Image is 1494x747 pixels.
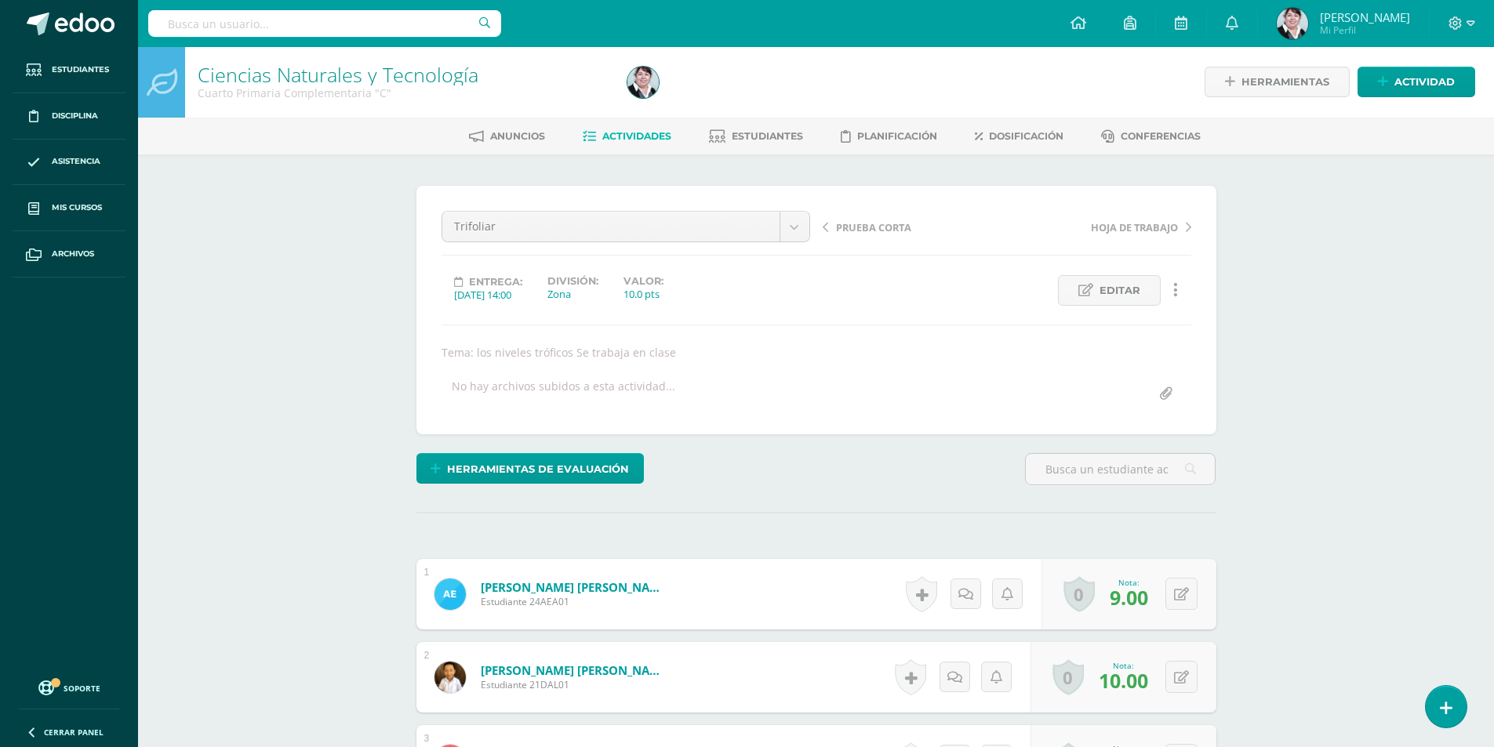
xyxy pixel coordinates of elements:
a: HOJA DE TRABAJO [1007,219,1191,234]
span: Estudiantes [52,63,109,76]
span: Dosificación [989,130,1063,142]
span: Estudiantes [732,130,803,142]
span: PRUEBA CORTA [836,220,911,234]
span: Planificación [857,130,937,142]
input: Busca un estudiante aquí... [1026,454,1215,484]
span: Archivos [52,248,94,260]
span: Mis cursos [52,201,102,214]
span: Actividades [602,130,671,142]
div: Cuarto Primaria Complementaria 'C' [198,85,609,100]
a: 0 [1052,659,1084,695]
div: Zona [547,287,598,301]
span: 9.00 [1110,584,1148,611]
span: Herramientas [1241,67,1329,96]
span: Estudiante 24AEA01 [481,595,669,608]
span: Asistencia [52,155,100,168]
label: Valor: [623,275,663,287]
span: [PERSON_NAME] [1320,9,1410,25]
img: df01b93877d487fa11f5daf3b77b7fc7.png [434,578,466,610]
a: Asistencia [13,140,125,186]
a: PRUEBA CORTA [823,219,1007,234]
a: Actividad [1358,67,1475,97]
a: Estudiantes [13,47,125,93]
a: Anuncios [469,124,545,149]
a: 0 [1063,576,1095,612]
a: Mis cursos [13,185,125,231]
span: 10.00 [1099,667,1148,694]
img: 0546215f4739b1a40d9653edd969ea5b.png [1277,8,1308,39]
a: Archivos [13,231,125,277]
a: Planificación [841,124,937,149]
div: 10.0 pts [623,287,663,301]
div: [DATE] 14:00 [454,288,522,302]
div: Nota: [1099,660,1148,671]
span: Editar [1100,276,1140,305]
span: HOJA DE TRABAJO [1091,220,1178,234]
span: Estudiante 21DAL01 [481,678,669,691]
a: Conferencias [1101,124,1201,149]
div: Nota: [1110,577,1148,588]
span: Anuncios [490,130,545,142]
a: Trifoliar [442,212,809,241]
span: Cerrar panel [44,727,104,738]
a: [PERSON_NAME] [PERSON_NAME] [481,579,669,595]
a: Soporte [19,676,119,698]
a: Actividades [583,124,671,149]
a: Ciencias Naturales y Tecnología [198,61,478,88]
span: Conferencias [1121,130,1201,142]
input: Busca un usuario... [148,10,501,37]
span: Mi Perfil [1320,24,1410,37]
a: Dosificación [975,124,1063,149]
span: Entrega: [469,276,522,288]
img: 0546215f4739b1a40d9653edd969ea5b.png [627,67,659,98]
a: Estudiantes [709,124,803,149]
span: Soporte [64,683,100,694]
a: [PERSON_NAME] [PERSON_NAME] [481,662,669,678]
h1: Ciencias Naturales y Tecnología [198,63,609,85]
span: Trifoliar [454,212,768,241]
div: Tema: los niveles tróficos Se trabaja en clase [435,345,1198,360]
a: Herramientas de evaluación [416,453,644,484]
span: Disciplina [52,110,98,122]
img: 8a2cb1be6816902ff704d5e660a3a593.png [434,662,466,693]
a: Herramientas [1205,67,1350,97]
span: Herramientas de evaluación [447,455,629,484]
label: División: [547,275,598,287]
a: Disciplina [13,93,125,140]
span: Actividad [1394,67,1455,96]
div: No hay archivos subidos a esta actividad... [452,379,675,409]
